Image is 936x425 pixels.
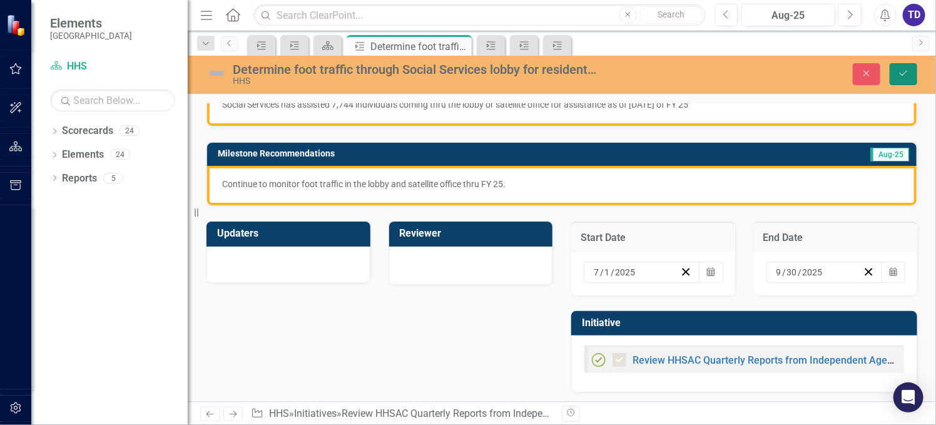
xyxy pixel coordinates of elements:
[222,178,902,190] p: Continue to monitor foot traffic in the lobby and satellite office thru FY 25.
[400,228,547,239] h3: Reviewer
[50,31,132,41] small: [GEOGRAPHIC_DATA]
[222,98,902,111] p: Social Services has assisted 7,744 individual's coming thru the lobby or satellite office for ass...
[50,16,132,31] span: Elements
[582,317,911,329] h3: Initiative
[611,267,614,278] span: /
[893,382,923,412] div: Open Intercom Messenger
[253,4,705,26] input: Search ClearPoint...
[903,4,925,26] button: TD
[50,59,175,74] a: HHS
[62,124,113,138] a: Scorecards
[233,76,599,86] div: HHS
[640,6,703,24] button: Search
[206,63,226,83] img: Not Defined
[269,407,289,419] a: HHS
[600,267,604,278] span: /
[50,90,175,111] input: Search Below...
[746,8,831,23] div: Aug-25
[294,407,337,419] a: Initiatives
[370,39,469,54] div: Determine foot traffic through Social Services lobby for residents seeking assistance with govern...
[62,148,104,162] a: Elements
[62,172,97,186] a: Reports
[251,407,552,421] div: » » »
[658,9,684,19] span: Search
[6,14,28,36] img: ClearPoint Strategy
[741,4,835,26] button: Aug-25
[763,232,908,243] h3: End Date
[233,63,599,76] div: Determine foot traffic through Social Services lobby for residents seeking assistance with govern...
[871,148,909,161] span: Aug-25
[591,352,606,367] img: Completed
[783,267,786,278] span: /
[120,126,140,136] div: 24
[110,150,130,160] div: 24
[217,228,364,239] h3: Updaters
[218,149,736,158] h3: Milestone Recommendations
[103,173,123,183] div: 5
[581,232,726,243] h3: Start Date
[798,267,802,278] span: /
